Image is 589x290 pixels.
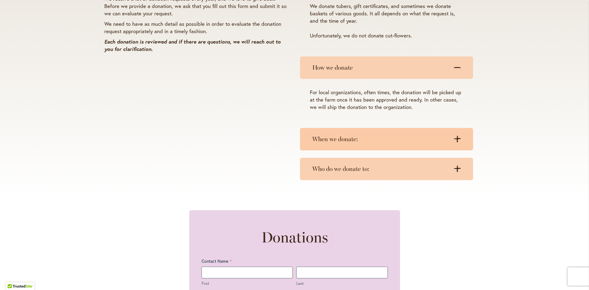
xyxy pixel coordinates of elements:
[202,258,232,264] legend: Contact Name
[300,128,473,150] summary: When we donate:
[310,2,463,25] p: We donate tubers, gift certificates, and sometimes we donate baskets of various goods. It all dep...
[312,135,448,143] h3: When we donate:
[312,64,448,72] h3: How we donate
[300,158,473,180] summary: Who do we donate to:
[261,229,328,246] h2: Donations
[104,20,288,35] p: We need to have as much detail as possible in order to evaluate the donation request appropriatel...
[104,38,281,52] em: Each donation is reviewed and if there are questions, we will reach out to you for clarification.
[300,56,473,79] summary: How we donate
[310,89,463,111] p: For local organizations, often times, the donation will be picked up at the farm once it has been...
[312,165,448,173] h3: Who do we donate to:
[310,32,463,39] p: Unfortunately, we do not donate cut-flowers.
